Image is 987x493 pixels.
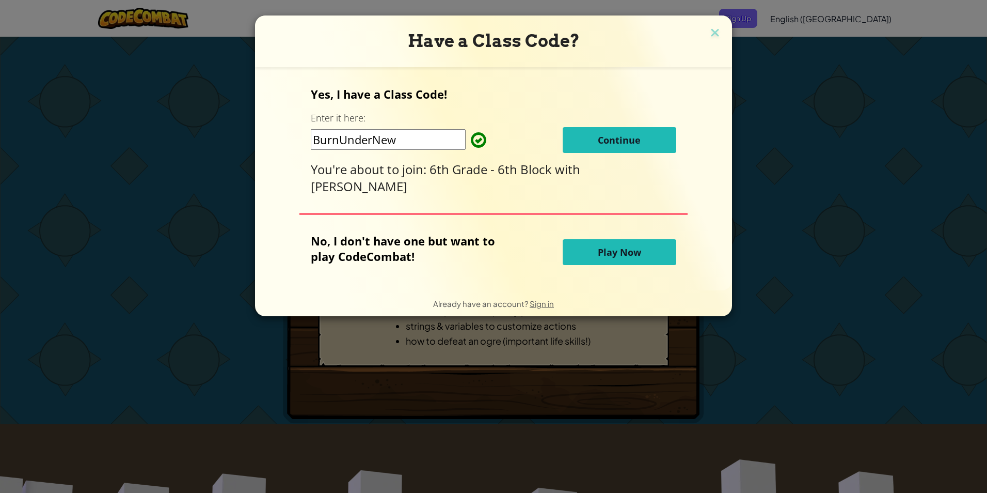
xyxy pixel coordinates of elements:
button: Play Now [563,239,676,265]
span: 6th Grade - 6th Block [429,161,555,178]
p: Yes, I have a Class Code! [311,86,676,102]
span: Play Now [598,246,641,258]
span: Have a Class Code? [408,30,580,51]
button: Continue [563,127,676,153]
p: No, I don't have one but want to play CodeCombat! [311,233,511,264]
a: Sign in [530,299,554,309]
span: [PERSON_NAME] [311,178,407,195]
span: You're about to join: [311,161,429,178]
img: close icon [708,26,722,41]
label: Enter it here: [311,112,365,125]
span: with [555,161,580,178]
span: Already have an account? [433,299,530,309]
span: Continue [598,134,641,146]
